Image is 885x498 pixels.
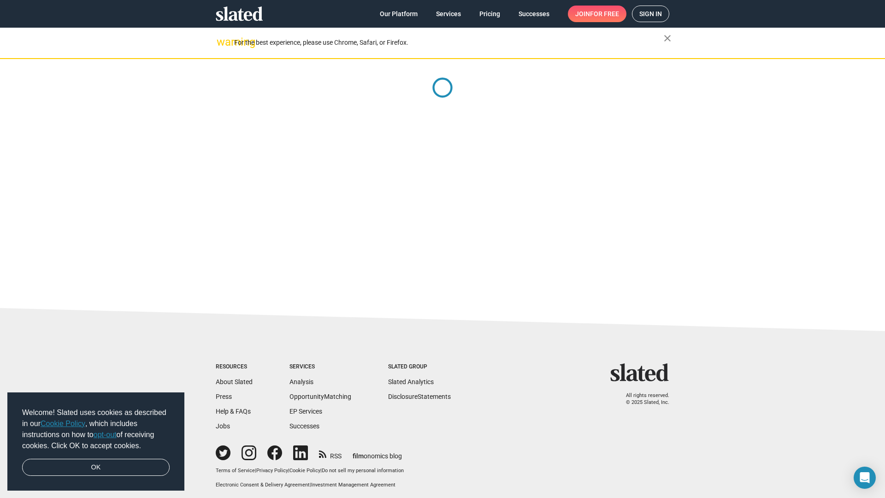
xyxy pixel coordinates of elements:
[216,378,253,385] a: About Slated
[353,452,364,460] span: film
[662,33,673,44] mat-icon: close
[380,6,418,22] span: Our Platform
[639,6,662,22] span: Sign in
[388,393,451,400] a: DisclosureStatements
[319,446,342,461] a: RSS
[632,6,669,22] a: Sign in
[41,420,85,427] a: Cookie Policy
[353,445,402,461] a: filmonomics blog
[289,393,351,400] a: OpportunityMatching
[289,422,319,430] a: Successes
[388,363,451,371] div: Slated Group
[472,6,507,22] a: Pricing
[216,363,253,371] div: Resources
[575,6,619,22] span: Join
[511,6,557,22] a: Successes
[289,363,351,371] div: Services
[255,468,256,474] span: |
[388,378,434,385] a: Slated Analytics
[22,407,170,451] span: Welcome! Slated uses cookies as described in our , which includes instructions on how to of recei...
[216,408,251,415] a: Help & FAQs
[289,468,320,474] a: Cookie Policy
[217,36,228,47] mat-icon: warning
[320,468,322,474] span: |
[216,482,310,488] a: Electronic Consent & Delivery Agreement
[288,468,289,474] span: |
[256,468,288,474] a: Privacy Policy
[568,6,626,22] a: Joinfor free
[616,392,669,406] p: All rights reserved. © 2025 Slated, Inc.
[854,467,876,489] div: Open Intercom Messenger
[429,6,468,22] a: Services
[590,6,619,22] span: for free
[289,378,313,385] a: Analysis
[372,6,425,22] a: Our Platform
[216,468,255,474] a: Terms of Service
[234,36,664,49] div: For the best experience, please use Chrome, Safari, or Firefox.
[216,393,232,400] a: Press
[22,459,170,476] a: dismiss cookie message
[310,482,311,488] span: |
[479,6,500,22] span: Pricing
[7,392,184,491] div: cookieconsent
[289,408,322,415] a: EP Services
[216,422,230,430] a: Jobs
[94,431,117,439] a: opt-out
[436,6,461,22] span: Services
[311,482,395,488] a: Investment Management Agreement
[519,6,549,22] span: Successes
[322,468,404,474] button: Do not sell my personal information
